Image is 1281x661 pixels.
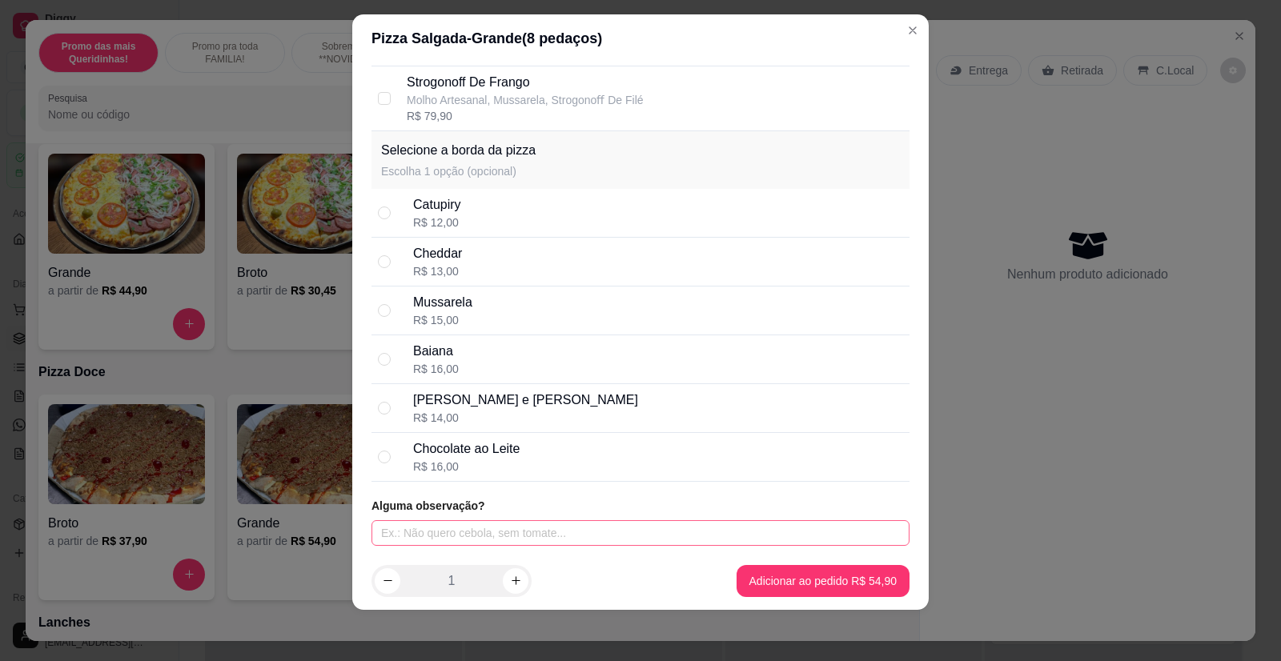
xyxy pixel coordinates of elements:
[413,459,520,475] div: R$ 16,00
[381,141,536,160] p: Selecione a borda da pizza
[407,73,644,92] p: Strogonoff De Frango
[413,439,520,459] div: Chocolate ao Leite
[381,163,536,179] p: Escolha 1 opção (opcional)
[413,410,638,426] div: R$ 14,00
[413,312,472,328] div: R$ 15,00
[737,565,910,597] button: Adicionar ao pedido R$ 54,90
[413,342,459,361] div: Baiana
[371,520,910,546] input: Ex.: Não quero cebola, sem tomate...
[413,195,461,214] div: Catupiry
[503,568,528,594] button: increase-product-quantity
[413,244,462,263] div: Cheddar
[371,498,910,514] article: Alguma observação?
[407,108,644,124] div: R$ 79,90
[413,391,638,410] div: [PERSON_NAME] e [PERSON_NAME]
[407,92,644,108] p: Molho Artesanal, Mussarela, Strogonoﬀ De Filé
[413,263,462,279] div: R$ 13,00
[413,293,472,312] div: Mussarela
[900,18,926,43] button: Close
[413,361,459,377] div: R$ 16,00
[371,27,910,50] div: Pizza Salgada - Grande ( 8 pedaços)
[375,568,400,594] button: decrease-product-quantity
[448,571,456,591] p: 1
[413,214,461,230] div: R$ 12,00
